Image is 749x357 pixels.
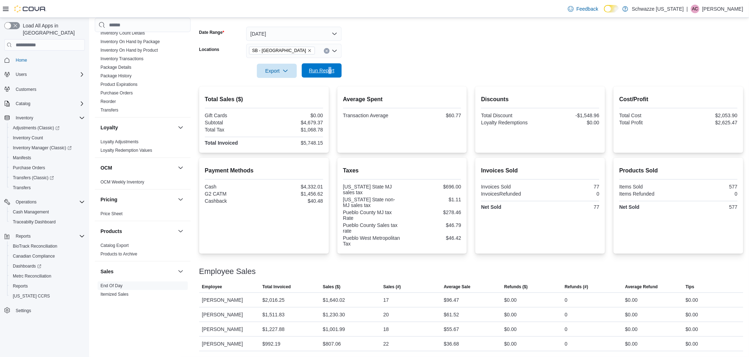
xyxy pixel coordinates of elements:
[343,166,461,175] h2: Taxes
[10,134,46,142] a: Inventory Count
[444,310,459,319] div: $61.52
[13,219,56,225] span: Traceabilty Dashboard
[10,154,85,162] span: Manifests
[13,198,40,206] button: Operations
[265,113,323,118] div: $0.00
[13,99,33,108] button: Catalog
[577,5,598,12] span: Feedback
[257,64,297,78] button: Export
[100,228,122,235] h3: Products
[100,99,116,104] span: Reorder
[13,232,85,240] span: Reports
[205,113,263,118] div: Gift Cards
[10,124,85,132] span: Adjustments (Classic)
[13,185,31,191] span: Transfers
[680,113,738,118] div: $2,053.90
[100,268,114,275] h3: Sales
[100,39,160,45] span: Inventory On Hand by Package
[100,139,139,145] span: Loyalty Adjustments
[20,22,85,36] span: Load All Apps in [GEOGRAPHIC_DATA]
[100,47,158,53] span: Inventory On Hand by Product
[1,55,88,65] button: Home
[686,340,698,348] div: $0.00
[1,305,88,316] button: Settings
[481,191,539,197] div: InvoicesRefunded
[343,235,401,247] div: Pueblo West Metropolitan Tax
[343,197,401,208] div: [US_STATE] State non-MJ sales tax
[10,144,74,152] a: Inventory Manager (Classic)
[383,340,389,348] div: 22
[7,183,88,193] button: Transfers
[13,283,28,289] span: Reports
[565,310,568,319] div: 0
[100,65,131,70] a: Package Details
[504,325,517,333] div: $0.00
[323,340,341,348] div: $807.06
[542,204,599,210] div: 77
[680,120,738,125] div: $2,625.47
[7,281,88,291] button: Reports
[7,217,88,227] button: Traceabilty Dashboard
[403,222,461,228] div: $46.79
[13,114,85,122] span: Inventory
[7,207,88,217] button: Cash Management
[13,306,85,315] span: Settings
[100,48,158,53] a: Inventory On Hand by Product
[504,310,517,319] div: $0.00
[7,133,88,143] button: Inventory Count
[13,135,43,141] span: Inventory Count
[481,166,599,175] h2: Invoices Sold
[10,262,44,270] a: Dashboards
[13,114,36,122] button: Inventory
[1,231,88,241] button: Reports
[542,120,599,125] div: $0.00
[265,120,323,125] div: $4,679.37
[100,73,131,79] span: Package History
[10,252,58,260] a: Canadian Compliance
[205,198,263,204] div: Cashback
[13,84,85,93] span: Customers
[13,209,49,215] span: Cash Management
[13,85,39,94] a: Customers
[265,184,323,190] div: $4,332.01
[199,47,219,52] label: Locations
[481,120,539,125] div: Loyalty Redemptions
[199,293,260,307] div: [PERSON_NAME]
[504,296,517,304] div: $0.00
[13,263,41,269] span: Dashboards
[1,69,88,79] button: Users
[16,233,31,239] span: Reports
[565,296,568,304] div: 0
[202,284,222,290] span: Employee
[16,115,33,121] span: Inventory
[249,47,315,55] span: SB - Pueblo West
[95,178,191,189] div: OCM
[323,296,345,304] div: $1,640.02
[7,241,88,251] button: BioTrack Reconciliation
[10,292,53,300] a: [US_STATE] CCRS
[199,30,224,35] label: Date Range
[619,120,677,125] div: Total Profit
[95,209,191,221] div: Pricing
[7,271,88,281] button: Metrc Reconciliation
[504,284,528,290] span: Refunds ($)
[176,227,185,236] button: Products
[100,30,145,36] span: Inventory Count Details
[10,262,85,270] span: Dashboards
[686,310,698,319] div: $0.00
[13,70,85,79] span: Users
[100,56,144,62] span: Inventory Transactions
[323,284,340,290] span: Sales ($)
[625,340,638,348] div: $0.00
[100,283,123,288] a: End Of Day
[625,296,638,304] div: $0.00
[265,127,323,133] div: $1,068.78
[10,208,85,216] span: Cash Management
[199,322,260,336] div: [PERSON_NAME]
[13,253,55,259] span: Canadian Compliance
[10,183,33,192] a: Transfers
[403,184,461,190] div: $696.00
[16,101,30,107] span: Catalog
[100,64,131,70] span: Package Details
[619,191,677,197] div: Items Refunded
